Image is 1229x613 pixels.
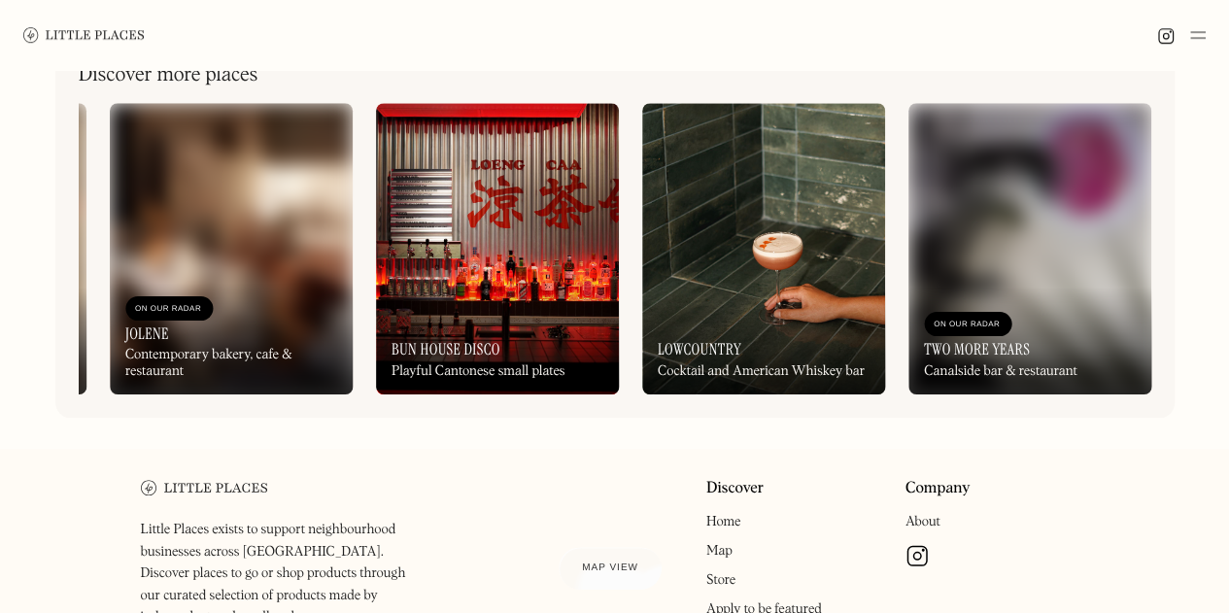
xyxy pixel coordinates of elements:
[924,340,1030,358] h3: Two More Years
[934,315,1002,334] div: On Our Radar
[706,515,740,528] a: Home
[392,363,565,380] div: Playful Cantonese small plates
[706,544,733,558] a: Map
[376,103,619,394] a: Bun House DiscoPlayful Cantonese small plates
[905,515,940,528] a: About
[79,63,258,87] h2: Discover more places
[905,480,971,498] a: Company
[706,480,764,498] a: Discover
[658,340,741,358] h3: Lowcountry
[706,573,735,587] a: Store
[125,347,337,380] div: Contemporary bakery, cafe & restaurant
[642,103,885,394] a: LowcountryCocktail and American Whiskey bar
[125,324,169,343] h3: Jolene
[658,363,865,380] div: Cocktail and American Whiskey bar
[135,299,203,319] div: On Our Radar
[392,340,500,358] h3: Bun House Disco
[582,562,638,573] span: Map view
[908,103,1151,394] a: On Our RadarTwo More YearsCanalside bar & restaurant
[924,363,1077,380] div: Canalside bar & restaurant
[110,103,353,394] a: On Our RadarJoleneContemporary bakery, cafe & restaurant
[559,547,662,590] a: Map view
